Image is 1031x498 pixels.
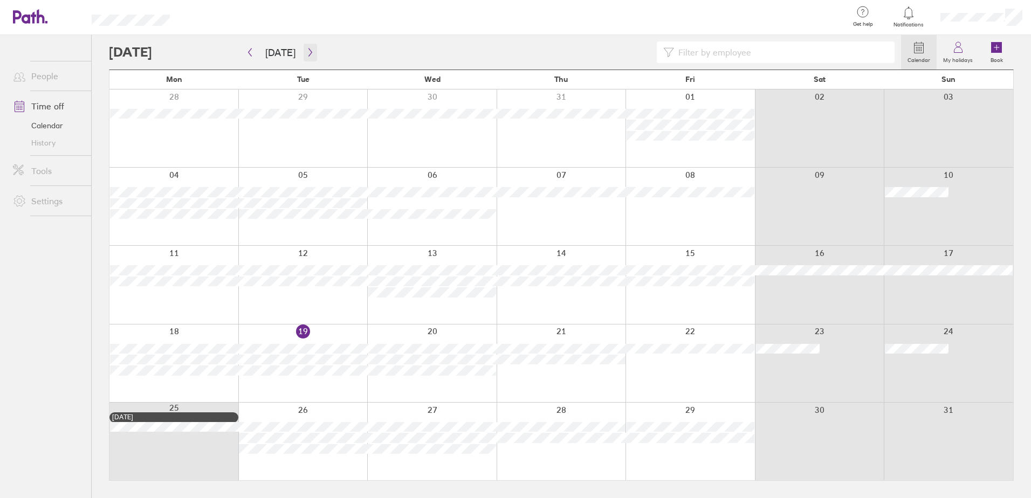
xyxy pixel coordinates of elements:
[984,54,1009,64] label: Book
[937,35,979,70] a: My holidays
[554,75,568,84] span: Thu
[166,75,182,84] span: Mon
[297,75,310,84] span: Tue
[901,54,937,64] label: Calendar
[4,160,91,182] a: Tools
[941,75,956,84] span: Sun
[937,54,979,64] label: My holidays
[424,75,441,84] span: Wed
[901,35,937,70] a: Calendar
[846,21,881,27] span: Get help
[979,35,1014,70] a: Book
[674,42,888,63] input: Filter by employee
[4,134,91,151] a: History
[112,413,236,421] div: [DATE]
[257,44,304,61] button: [DATE]
[4,65,91,87] a: People
[4,190,91,212] a: Settings
[891,22,926,28] span: Notifications
[4,95,91,117] a: Time off
[685,75,695,84] span: Fri
[814,75,826,84] span: Sat
[891,5,926,28] a: Notifications
[4,117,91,134] a: Calendar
